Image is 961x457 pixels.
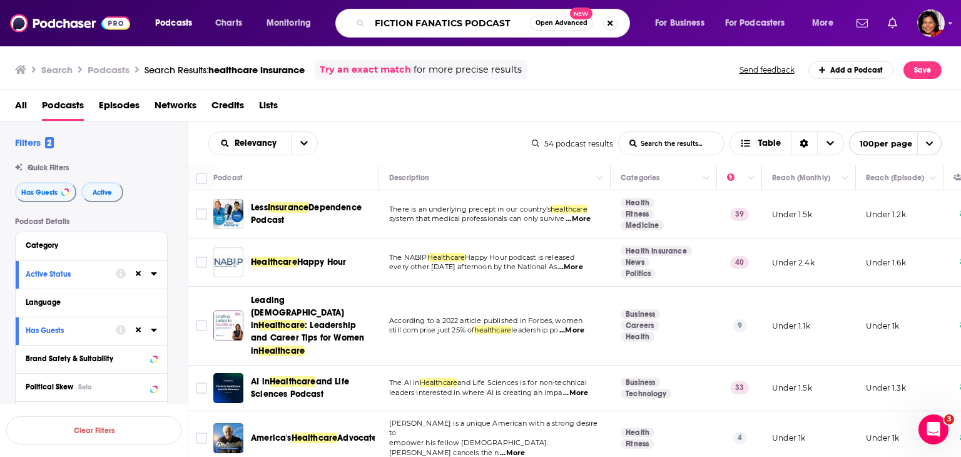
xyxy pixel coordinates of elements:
a: Business [621,377,660,388]
button: Political SkewBeta [26,379,157,394]
span: Podcasts [155,14,192,32]
div: Category [26,241,149,250]
a: Search Results:healthcare insurance [145,64,305,76]
span: Political Skew [26,383,73,391]
span: Monitoring [267,14,311,32]
a: Technology [621,389,671,399]
p: Under 1.2k [866,209,906,220]
a: Show notifications dropdown [883,13,902,34]
span: Episodes [99,95,140,121]
button: Brand Safety & Suitability [26,351,157,366]
span: Advocate [337,433,377,443]
span: AI in [251,376,270,387]
span: America's [251,433,292,443]
button: Column Actions [744,171,759,186]
span: Leading [DEMOGRAPHIC_DATA] in [251,295,344,331]
span: ...More [559,326,584,336]
a: All [15,95,27,121]
a: Health Insurance [621,246,692,256]
h3: Podcasts [88,64,130,76]
a: Politics [621,269,656,279]
span: 2 [45,137,54,148]
span: ...More [558,262,583,272]
span: Table [758,139,781,148]
img: Healthcare Happy Hour [213,247,243,277]
span: Healthcare [258,320,305,331]
a: Credits [211,95,244,121]
a: Medicine [621,220,664,230]
button: open menu [803,13,849,33]
a: Leading [DEMOGRAPHIC_DATA] inHealthcare: Leadership and Career Tips for Women inHealthcare [251,294,375,357]
p: 39 [730,208,749,220]
button: Clear Filters [6,416,181,444]
button: Show More [16,401,167,429]
span: still comprise just 25% of [389,326,474,334]
p: Podcast Details [15,217,168,226]
span: Active [93,189,112,196]
button: Save [903,61,942,79]
span: Happy Hour podcast is released [465,253,574,262]
span: Healthcare [420,378,458,387]
span: and Life Sciences Podcast [251,376,349,399]
a: Fitness [621,439,654,449]
span: Healthcare [292,433,338,443]
p: 33 [730,381,749,394]
button: Language [26,294,157,310]
button: Open AdvancedNew [530,16,593,31]
span: healthcare [474,326,511,334]
span: Has Guests [21,189,58,196]
span: : Leadership and Career Tips for Women in [251,320,364,356]
button: Active [81,182,123,202]
a: Show notifications dropdown [852,13,873,34]
iframe: Intercom live chat [918,414,948,444]
span: Insurance [268,202,309,213]
span: The NABIP [389,253,427,262]
input: Search podcasts, credits, & more... [370,13,530,33]
span: Toggle select row [196,320,207,331]
div: 54 podcast results [532,139,613,148]
p: 4 [733,432,747,444]
span: empower his fellow [DEMOGRAPHIC_DATA]. [PERSON_NAME] cancels the n [389,438,549,457]
button: Column Actions [838,171,853,186]
button: Column Actions [699,171,714,186]
button: Send feedback [736,64,798,75]
span: healthcare [551,205,587,213]
a: Business [621,309,660,319]
button: Show profile menu [917,9,945,37]
p: 40 [730,256,749,269]
span: Quick Filters [28,163,69,172]
span: Podcasts [42,95,84,121]
a: Fitness [621,209,654,219]
a: AI in Healthcare and Life Sciences Podcast [213,373,243,403]
a: America's Healthcare Advocate [213,423,243,453]
button: Has Guests [15,182,76,202]
button: Active Status [26,266,116,282]
a: America'sHealthcareAdvocate [251,432,375,444]
a: AI inHealthcareand Life Sciences Podcast [251,376,375,401]
span: Relevancy [235,139,281,148]
a: Add a Podcast [808,61,894,79]
span: There is an underlying precept in our country’s [389,205,551,213]
span: Less [251,202,268,213]
a: News [621,257,649,267]
p: Under 1k [866,433,899,443]
img: User Profile [917,9,945,37]
div: Podcast [213,170,243,185]
h2: Filters [15,136,54,148]
span: Toggle select row [196,208,207,220]
p: Under 1.5k [772,209,812,220]
span: Healthcare [270,376,316,387]
span: system that medical professionals can only survive [389,214,565,223]
a: Leading Ladies in Healthcare: Leadership and Career Tips for Women in Healthcare [213,311,243,341]
span: Toggle select row [196,433,207,444]
span: Logged in as terelynbc [917,9,945,37]
a: Networks [155,95,196,121]
a: Lists [259,95,278,121]
div: Search Results: [145,64,305,76]
button: Has Guests [26,322,116,338]
p: Under 2.4k [772,257,815,268]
